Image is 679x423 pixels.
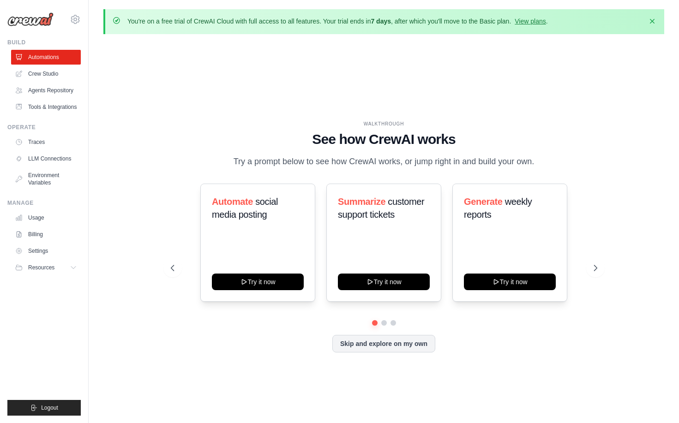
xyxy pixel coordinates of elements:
[338,197,385,207] span: Summarize
[7,400,81,416] button: Logout
[515,18,546,25] a: View plans
[11,66,81,81] a: Crew Studio
[11,100,81,114] a: Tools & Integrations
[212,197,253,207] span: Automate
[11,135,81,149] a: Traces
[212,197,278,220] span: social media posting
[11,168,81,190] a: Environment Variables
[371,18,391,25] strong: 7 days
[7,12,54,26] img: Logo
[11,210,81,225] a: Usage
[7,39,81,46] div: Build
[11,260,81,275] button: Resources
[338,274,430,290] button: Try it now
[212,274,304,290] button: Try it now
[464,274,556,290] button: Try it now
[127,17,548,26] p: You're on a free trial of CrewAI Cloud with full access to all features. Your trial ends in , aft...
[171,131,597,148] h1: See how CrewAI works
[171,120,597,127] div: WALKTHROUGH
[229,155,539,168] p: Try a prompt below to see how CrewAI works, or jump right in and build your own.
[11,244,81,258] a: Settings
[28,264,54,271] span: Resources
[41,404,58,411] span: Logout
[464,197,503,207] span: Generate
[464,197,532,220] span: weekly reports
[7,199,81,207] div: Manage
[7,124,81,131] div: Operate
[11,50,81,65] a: Automations
[11,83,81,98] a: Agents Repository
[11,227,81,242] a: Billing
[338,197,424,220] span: customer support tickets
[332,335,435,352] button: Skip and explore on my own
[11,151,81,166] a: LLM Connections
